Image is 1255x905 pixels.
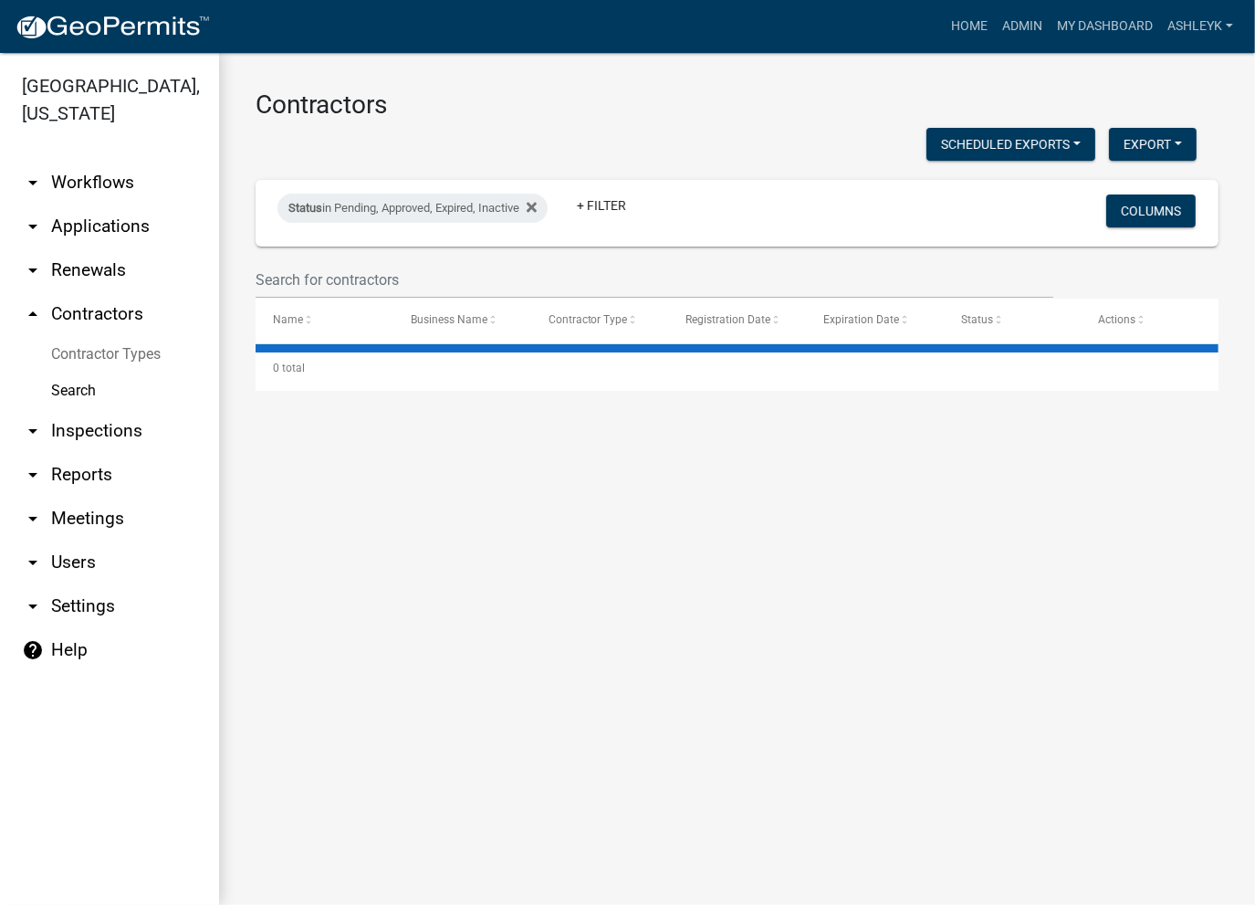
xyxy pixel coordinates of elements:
[273,313,303,326] span: Name
[1160,9,1240,44] a: AshleyK
[411,313,487,326] span: Business Name
[22,303,44,325] i: arrow_drop_up
[823,313,899,326] span: Expiration Date
[944,299,1082,342] datatable-header-cell: Status
[22,552,44,574] i: arrow_drop_down
[22,216,44,237] i: arrow_drop_down
[668,299,806,342] datatable-header-cell: Registration Date
[1098,313,1135,326] span: Actions
[256,345,1218,391] div: 0 total
[530,299,668,342] datatable-header-cell: Contractor Type
[393,299,531,342] datatable-header-cell: Business Name
[1050,9,1160,44] a: My Dashboard
[549,313,628,326] span: Contractor Type
[22,508,44,530] i: arrow_drop_down
[22,464,44,486] i: arrow_drop_down
[22,639,44,661] i: help
[806,299,944,342] datatable-header-cell: Expiration Date
[22,259,44,281] i: arrow_drop_down
[256,299,393,342] datatable-header-cell: Name
[256,261,1053,299] input: Search for contractors
[944,9,995,44] a: Home
[22,172,44,194] i: arrow_drop_down
[22,420,44,442] i: arrow_drop_down
[277,194,548,223] div: in Pending, Approved, Expired, Inactive
[22,595,44,617] i: arrow_drop_down
[288,201,322,215] span: Status
[926,128,1095,161] button: Scheduled Exports
[685,313,770,326] span: Registration Date
[995,9,1050,44] a: Admin
[1081,299,1218,342] datatable-header-cell: Actions
[562,189,641,222] a: + Filter
[1106,195,1196,227] button: Columns
[256,89,1218,121] h3: Contractors
[1109,128,1197,161] button: Export
[961,313,993,326] span: Status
